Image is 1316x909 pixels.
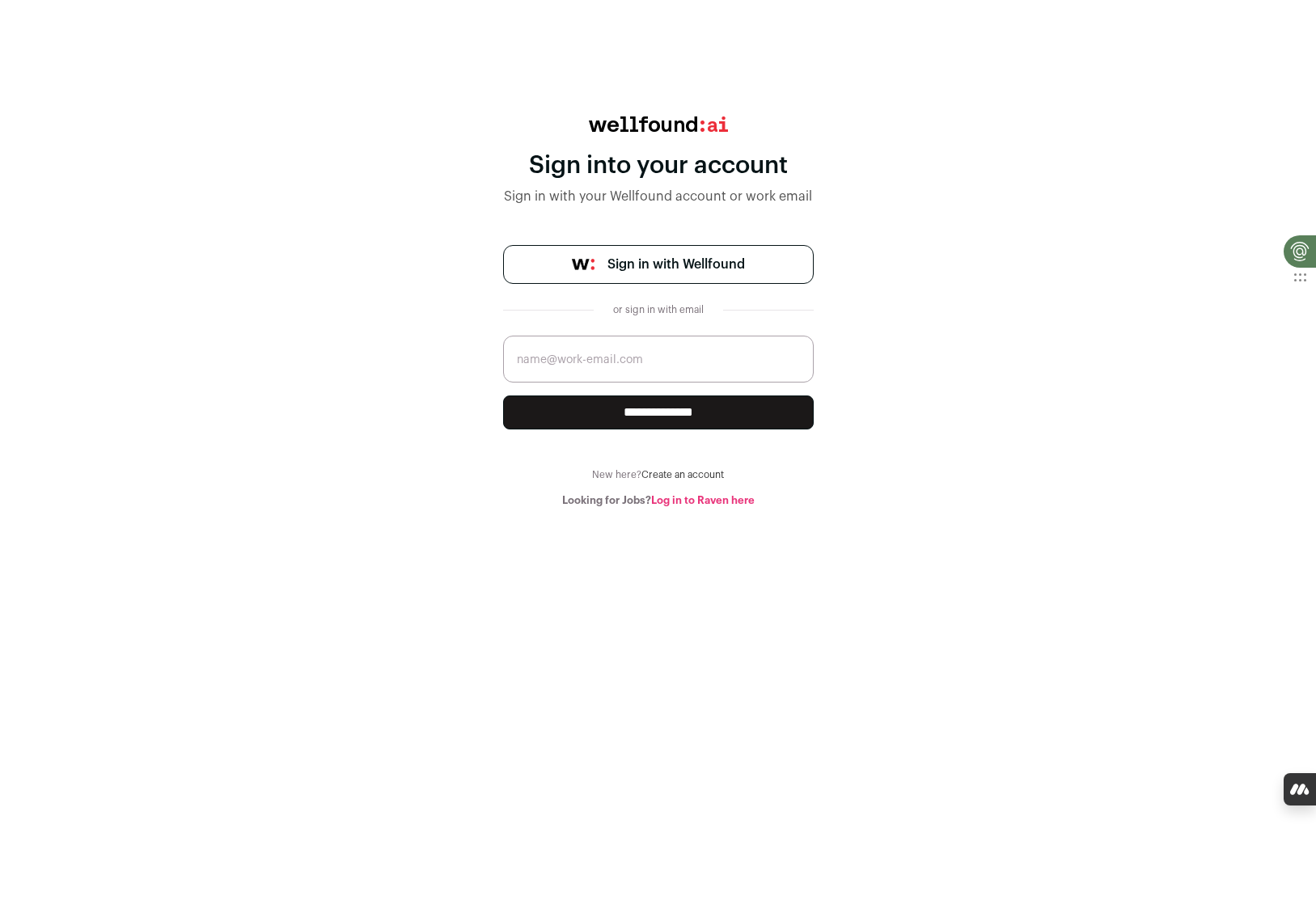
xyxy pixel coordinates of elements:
input: name@work-email.com [503,336,814,383]
div: Sign into your account [503,151,814,180]
img: wellfound:ai [589,116,728,132]
div: New here? [503,468,814,481]
a: Create an account [641,470,724,480]
span: Sign in with Wellfound [607,255,745,274]
div: Looking for Jobs? [503,494,814,507]
div: or sign in with email [607,303,710,316]
a: Log in to Raven here [651,495,755,505]
a: Sign in with Wellfound [503,245,814,284]
img: wellfound-symbol-flush-black-fb3c872781a75f747ccb3a119075da62bfe97bd399995f84a933054e44a575c4.png [572,259,595,270]
div: Sign in with your Wellfound account or work email [503,187,814,206]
